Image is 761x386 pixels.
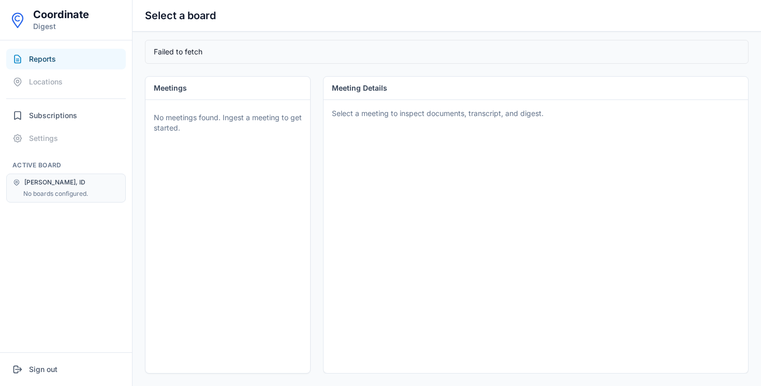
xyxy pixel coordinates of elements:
[29,133,58,144] span: Settings
[6,105,126,126] button: Subscriptions
[6,161,126,169] h2: Active Board
[29,54,56,64] span: Reports
[33,21,89,32] p: Digest
[332,83,387,93] h2: Meeting Details
[29,77,63,87] span: Locations
[24,178,85,187] span: [PERSON_NAME], ID
[145,8,216,23] h2: Select a board
[6,49,126,69] button: Reports
[6,128,126,149] button: Settings
[8,11,27,30] img: Coordinate
[29,110,77,121] span: Subscriptions
[332,108,740,119] div: Select a meeting to inspect documents, transcript, and digest.
[6,72,126,92] button: Locations
[23,190,119,198] div: No boards configured.
[154,83,302,93] h2: Meetings
[33,8,89,21] h1: Coordinate
[150,106,306,139] div: No meetings found. Ingest a meeting to get started.
[145,40,749,64] div: Failed to fetch
[6,359,126,380] button: Sign out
